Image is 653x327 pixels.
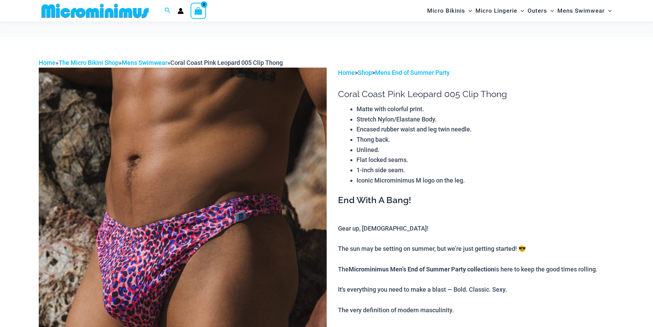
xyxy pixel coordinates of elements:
[375,69,450,76] a: Mens End of Summer Party
[356,175,614,186] li: Iconic Microminimus M logo on the leg.
[427,2,465,20] span: Micro Bikinis
[39,59,56,66] a: Home
[338,89,614,100] h1: Coral Coast Pink Leopard 005 Clip Thong
[356,104,614,114] li: Matte with colorful print.
[425,2,474,20] a: Micro BikinisMenu ToggleMenu Toggle
[356,114,614,125] li: Stretch Nylon/Elastane Body.
[356,124,614,135] li: Encased rubber waist and leg twin needle.
[547,2,554,20] span: Menu Toggle
[59,59,119,66] a: The Micro Bikini Shop
[474,2,526,20] a: Micro LingerieMenu ToggleMenu Toggle
[338,195,614,206] h3: End With A Bang!
[465,2,472,20] span: Menu Toggle
[338,68,614,78] p: > >
[39,3,152,19] img: MM SHOP LOGO FLAT
[122,59,167,66] a: Mens Swimwear
[526,2,556,20] a: OutersMenu ToggleMenu Toggle
[170,59,283,66] span: Coral Coast Pink Leopard 005 Clip Thong
[165,7,171,15] a: Search icon link
[475,2,517,20] span: Micro Lingerie
[424,1,615,21] nav: Site Navigation
[557,2,605,20] span: Mens Swimwear
[39,59,283,66] span: » » »
[528,2,547,20] span: Outers
[605,2,612,20] span: Menu Toggle
[356,155,614,165] li: Flat locked seams.
[178,8,184,14] a: Account icon link
[338,69,355,76] a: Home
[517,2,524,20] span: Menu Toggle
[556,2,613,20] a: Mens SwimwearMenu ToggleMenu Toggle
[191,3,206,19] a: View Shopping Cart, empty
[349,265,494,273] b: Microminimus Men's End of Summer Party collection
[356,145,614,155] li: Unlined.
[356,165,614,175] li: 1-inch side seam.
[358,69,372,76] a: Shop
[356,135,614,145] li: Thong back.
